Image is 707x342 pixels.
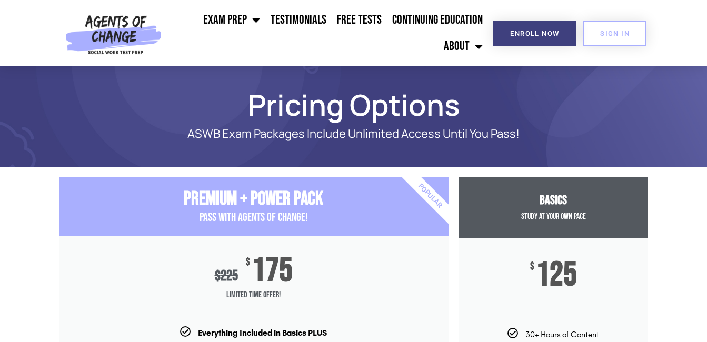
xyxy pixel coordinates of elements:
[521,212,586,222] span: Study at your Own Pace
[59,285,449,306] span: Limited Time Offer!
[536,261,577,289] span: 125
[265,7,332,33] a: Testimonials
[246,257,250,268] span: $
[387,7,488,33] a: Continuing Education
[252,257,293,285] span: 175
[332,7,387,33] a: Free Tests
[510,30,559,37] span: Enroll Now
[198,7,265,33] a: Exam Prep
[525,329,599,339] span: 30+ Hours of Content
[166,7,488,59] nav: Menu
[493,21,576,46] a: Enroll Now
[439,33,488,59] a: About
[530,261,534,272] span: $
[600,30,630,37] span: SIGN IN
[459,193,648,208] h3: Basics
[583,21,646,46] a: SIGN IN
[96,127,612,140] p: ASWB Exam Packages Include Unlimited Access Until You Pass!
[200,210,308,225] span: PASS with AGENTS OF CHANGE!
[369,135,491,257] div: Popular
[215,267,238,285] div: 225
[54,93,654,117] h1: Pricing Options
[198,328,327,338] b: Everything Included in Basics PLUS
[59,188,449,210] h3: Premium + Power Pack
[215,267,221,285] span: $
